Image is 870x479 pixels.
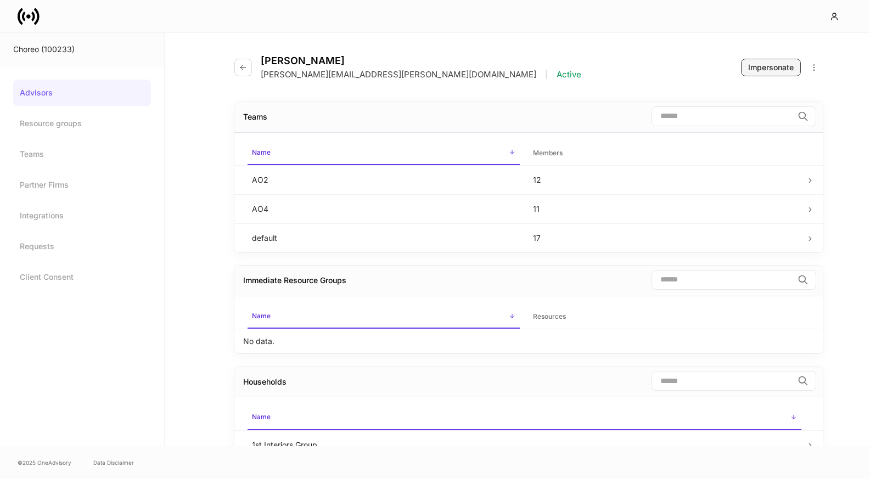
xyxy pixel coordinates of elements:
a: Requests [13,233,151,260]
span: Resources [529,306,801,328]
a: Client Consent [13,264,151,290]
td: AO4 [243,194,525,223]
div: Choreo (100233) [13,44,151,55]
h4: [PERSON_NAME] [261,55,581,67]
td: 12 [524,165,806,194]
td: AO2 [243,165,525,194]
td: 1st Interiors Group [243,430,806,459]
a: Resource groups [13,110,151,137]
div: Immediate Resource Groups [243,275,346,286]
button: Impersonate [741,59,801,76]
a: Teams [13,141,151,167]
h6: Resources [533,311,566,322]
td: 17 [524,223,806,252]
p: No data. [243,336,274,347]
div: Impersonate [748,62,794,73]
td: 11 [524,194,806,223]
a: Integrations [13,202,151,229]
td: default [243,223,525,252]
h6: Members [533,148,563,158]
span: © 2025 OneAdvisory [18,458,71,467]
span: Name [248,305,520,329]
div: Households [243,376,287,387]
p: | [545,69,548,80]
h6: Name [252,147,271,157]
div: Teams [243,111,267,122]
span: Name [248,406,801,430]
span: Members [529,142,801,165]
a: Partner Firms [13,172,151,198]
a: Data Disclaimer [93,458,134,467]
span: Name [248,142,520,165]
h6: Name [252,412,271,422]
p: Active [557,69,581,80]
a: Advisors [13,80,151,106]
h6: Name [252,311,271,321]
p: [PERSON_NAME][EMAIL_ADDRESS][PERSON_NAME][DOMAIN_NAME] [261,69,536,80]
